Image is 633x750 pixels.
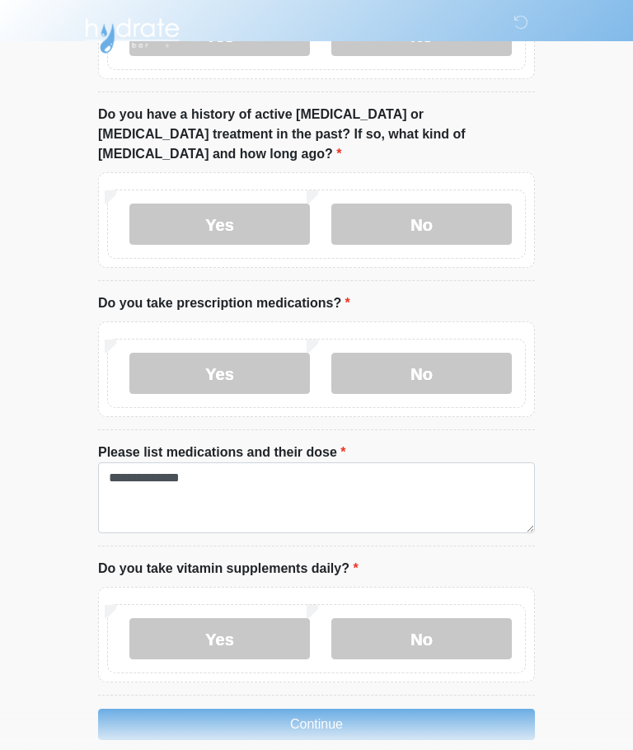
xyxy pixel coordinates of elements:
[129,204,310,245] label: Yes
[129,353,310,394] label: Yes
[331,618,512,659] label: No
[98,559,359,579] label: Do you take vitamin supplements daily?
[98,443,346,462] label: Please list medications and their dose
[129,618,310,659] label: Yes
[98,293,350,313] label: Do you take prescription medications?
[82,12,182,54] img: Hydrate IV Bar - Arcadia Logo
[331,204,512,245] label: No
[98,709,535,740] button: Continue
[98,105,535,164] label: Do you have a history of active [MEDICAL_DATA] or [MEDICAL_DATA] treatment in the past? If so, wh...
[331,353,512,394] label: No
